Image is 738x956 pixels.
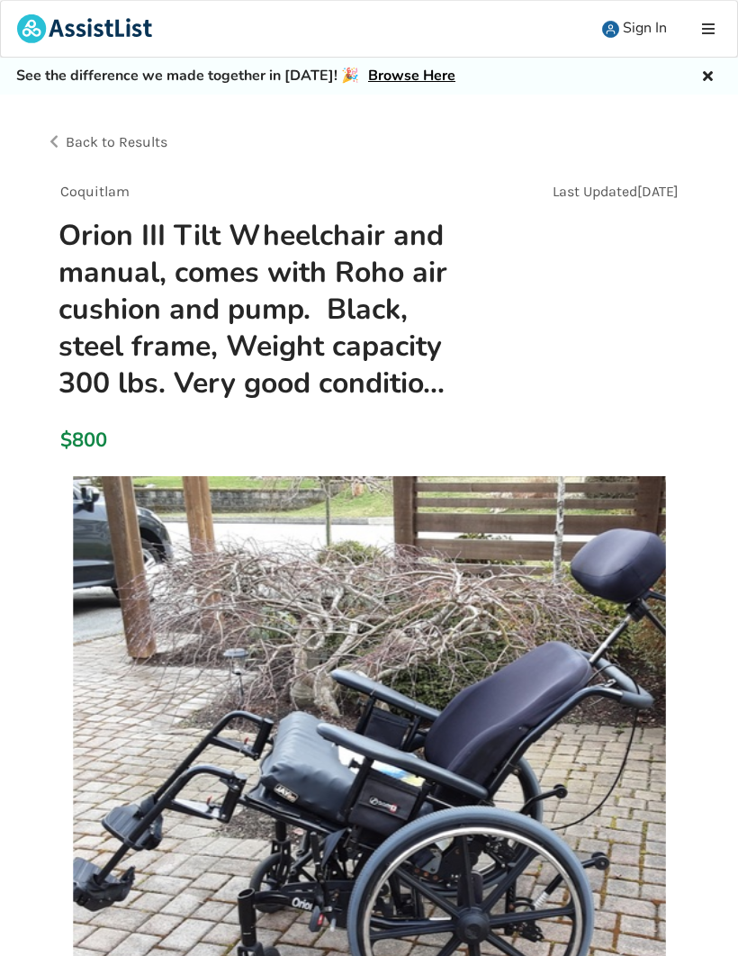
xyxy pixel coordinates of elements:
h1: Orion III Tilt Wheelchair and manual, comes with Roho air cushion and pump. Black, steel frame, W... [44,217,489,402]
h5: See the difference we made together in [DATE]! 🎉 [16,67,455,86]
span: Coquitlam [60,183,130,200]
span: [DATE] [637,183,679,200]
img: assistlist-logo [17,14,152,43]
span: Sign In [623,18,667,38]
a: Browse Here [368,66,455,86]
span: Last Updated [553,183,637,200]
img: user icon [602,21,619,38]
div: $800 [60,428,72,453]
a: user icon Sign In [586,1,683,57]
span: Back to Results [66,133,167,150]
